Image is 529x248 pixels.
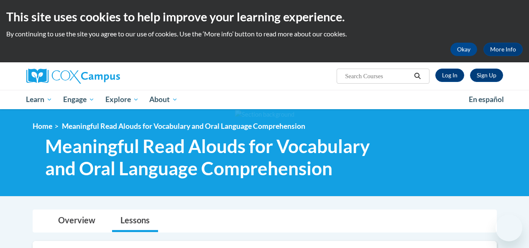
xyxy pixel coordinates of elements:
span: Engage [63,95,95,105]
a: Engage [58,90,100,109]
span: Meaningful Read Alouds for Vocabulary and Oral Language Comprehension [62,122,305,130]
button: Search [411,71,424,81]
span: Explore [105,95,139,105]
a: Explore [100,90,144,109]
button: Okay [450,43,477,56]
a: Home [33,122,52,130]
a: Register [470,69,503,82]
img: Cox Campus [26,69,120,84]
a: Overview [50,210,104,232]
p: By continuing to use the site you agree to our use of cookies. Use the ‘More info’ button to read... [6,29,523,38]
a: About [144,90,183,109]
span: About [149,95,178,105]
a: Lessons [112,210,158,232]
a: More Info [483,43,523,56]
img: Section background [235,110,294,119]
a: En español [463,91,509,108]
iframe: Button to launch messaging window [496,215,522,241]
div: Main menu [20,90,509,109]
a: Cox Campus [26,69,177,84]
a: Log In [435,69,464,82]
input: Search Courses [344,71,411,81]
a: Learn [21,90,58,109]
span: Learn [26,95,52,105]
h2: This site uses cookies to help improve your learning experience. [6,8,523,25]
span: En español [469,95,504,104]
span: Meaningful Read Alouds for Vocabulary and Oral Language Comprehension [45,135,390,179]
